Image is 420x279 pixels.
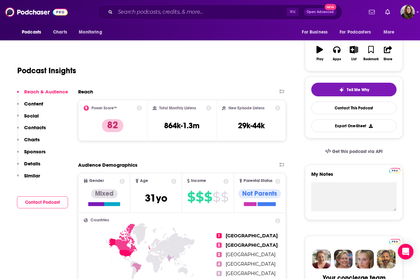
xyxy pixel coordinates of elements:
img: Podchaser Pro [389,239,400,244]
button: Contact Podcast [17,196,68,208]
span: $ [196,192,203,202]
img: Podchaser - Follow, Share and Rate Podcasts [5,6,68,18]
span: [GEOGRAPHIC_DATA] [226,271,275,276]
div: Not Parents [238,189,281,198]
span: Podcasts [22,28,41,37]
span: Countries [91,218,109,222]
a: Charts [49,26,71,38]
img: Jules Profile [355,250,374,269]
img: Barbara Profile [334,250,353,269]
span: [GEOGRAPHIC_DATA] [226,261,275,267]
span: 31 yo [145,192,167,204]
span: Logged in as spectaclecreative [400,5,415,19]
button: Show profile menu [400,5,415,19]
span: Gender [89,179,104,183]
span: 4 [217,261,222,267]
span: For Business [302,28,328,37]
span: [GEOGRAPHIC_DATA] [226,252,275,258]
span: More [384,28,395,37]
span: New [325,4,336,10]
span: Parental Status [244,179,273,183]
button: open menu [335,26,380,38]
span: Income [191,179,206,183]
span: 3 [217,252,222,257]
span: 1 [217,233,222,238]
span: 2 [217,243,222,248]
span: $ [221,192,228,202]
button: open menu [297,26,336,38]
img: Sydney Profile [312,250,331,269]
span: Age [140,179,148,183]
a: Pro website [389,238,400,244]
img: User Profile [400,5,415,19]
input: Search podcasts, credits, & more... [115,7,287,17]
span: $ [204,192,212,202]
img: Jon Profile [377,250,396,269]
button: open menu [17,26,49,38]
span: [GEOGRAPHIC_DATA] [226,242,278,248]
span: $ [213,192,220,202]
button: open menu [74,26,110,38]
span: 5 [217,271,222,276]
div: Mixed [91,189,118,198]
span: $ [187,192,195,202]
button: open menu [379,26,403,38]
span: ⌘ K [287,8,299,16]
a: Show notifications dropdown [383,7,393,18]
a: Show notifications dropdown [366,7,377,18]
span: For Podcasters [340,28,371,37]
div: Search podcasts, credits, & more... [97,5,342,20]
span: Monitoring [79,28,102,37]
button: Open AdvancedNew [304,8,337,16]
span: [GEOGRAPHIC_DATA] [226,233,278,239]
div: Open Intercom Messenger [398,244,413,259]
span: Open Advanced [307,10,334,14]
span: Charts [53,28,67,37]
